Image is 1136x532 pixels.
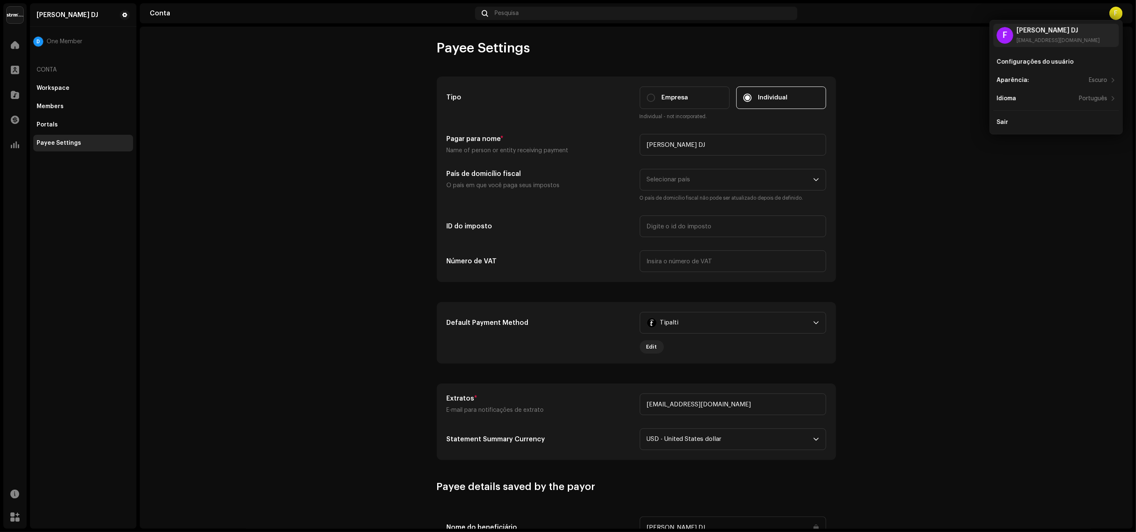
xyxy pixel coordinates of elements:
span: Tipalti [647,312,813,333]
div: [PERSON_NAME] DJ [1017,27,1100,34]
button: Edit [640,340,664,354]
div: Portals [37,121,58,128]
h5: ID do imposto [447,221,633,231]
div: Sair [997,119,1008,126]
div: Payee Settings [37,140,81,146]
re-m-nav-item: Aparência: [993,72,1119,89]
input: Insira o número de VAT [640,250,826,272]
div: Felipe Carvalho DJ [37,12,98,18]
span: Empresa [662,93,688,102]
span: Pesquisa [495,10,519,17]
input: Digite o nome [640,134,826,156]
div: F [1109,7,1123,20]
div: Workspace [37,85,69,92]
div: Idioma [997,95,1016,102]
re-m-nav-item: Portals [33,116,133,133]
span: Individual [758,93,788,102]
re-m-nav-item: Workspace [33,80,133,97]
div: dropdown trigger [813,169,819,190]
span: One Member [47,38,82,45]
span: Selecionar país [647,169,813,190]
h3: Payee details saved by the payor [437,480,836,493]
div: Configurações do usuário [997,59,1074,65]
div: dropdown trigger [813,429,819,450]
small: O país de domicílio fiscal não pode ser atualizado depois de definido. [640,194,826,202]
div: D [33,37,43,47]
div: Escuro [1089,77,1107,84]
span: Selecionar país [647,176,691,183]
div: Conta [150,10,472,17]
h5: Número de VAT [447,256,633,266]
div: [EMAIL_ADDRESS][DOMAIN_NAME] [1017,37,1100,44]
p: Name of person or entity receiving payment [447,146,633,156]
div: dropdown trigger [813,312,819,333]
span: Tipalti [660,312,679,333]
h5: Statement Summary Currency [447,434,633,444]
p: O país em que você paga seus impostos [447,181,633,191]
input: Digite o e-mail [640,393,826,415]
img: 408b884b-546b-4518-8448-1008f9c76b02 [7,7,23,23]
h5: Default Payment Method [447,318,633,328]
re-m-nav-item: Members [33,98,133,115]
h5: Pagar para nome [447,134,633,144]
h5: Extratos [447,393,633,403]
h5: País de domicílio fiscal [447,169,633,179]
re-m-nav-item: Payee Settings [33,135,133,151]
p: E-mail para notificações de extrato [447,405,633,415]
small: Individual - not incorporated. [640,112,826,121]
div: Aparência: [997,77,1029,84]
span: Edit [646,339,657,355]
div: F [997,27,1013,44]
re-m-nav-item: Sair [993,114,1119,131]
re-m-nav-item: Configurações do usuário [993,54,1119,70]
div: Members [37,103,64,110]
div: Português [1079,95,1107,102]
re-m-nav-item: Idioma [993,90,1119,107]
re-a-nav-header: Conta [33,60,133,80]
span: USD - United States dollar [647,429,813,450]
h5: Tipo [447,92,633,102]
input: Digite o id do imposto [640,215,826,237]
span: Payee Settings [437,40,530,57]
